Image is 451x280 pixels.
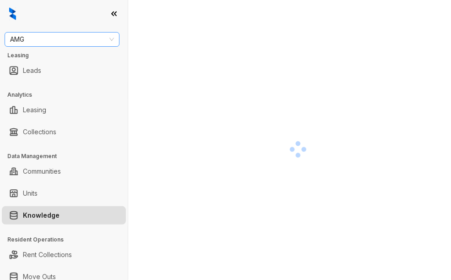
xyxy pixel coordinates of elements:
[23,184,38,203] a: Units
[2,101,126,119] li: Leasing
[2,61,126,80] li: Leads
[2,123,126,141] li: Collections
[2,184,126,203] li: Units
[2,206,126,225] li: Knowledge
[7,91,128,99] h3: Analytics
[23,123,56,141] a: Collections
[7,236,128,244] h3: Resident Operations
[7,152,128,160] h3: Data Management
[10,33,114,46] span: AMG
[2,246,126,264] li: Rent Collections
[23,61,41,80] a: Leads
[23,101,46,119] a: Leasing
[23,162,61,181] a: Communities
[23,246,72,264] a: Rent Collections
[7,51,128,60] h3: Leasing
[23,206,60,225] a: Knowledge
[2,162,126,181] li: Communities
[9,7,16,20] img: logo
